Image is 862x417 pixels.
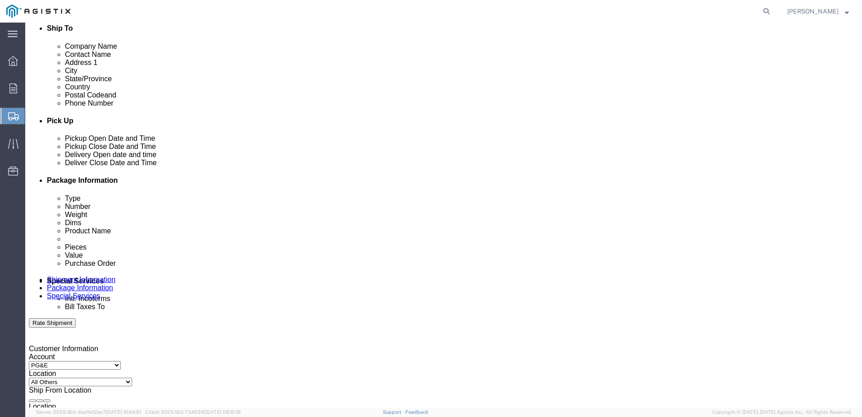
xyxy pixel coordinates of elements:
span: Client: 2025.18.0-7346316 [145,409,241,415]
img: logo [6,5,70,18]
span: Shirley Weller [787,6,839,16]
span: [DATE] 10:04:51 [106,409,141,415]
span: Copyright © [DATE]-[DATE] Agistix Inc., All Rights Reserved [712,408,851,416]
span: [DATE] 08:10:16 [206,409,241,415]
a: Support [383,409,405,415]
a: Feedback [405,409,428,415]
button: [PERSON_NAME] [787,6,849,17]
iframe: FS Legacy Container [25,23,862,408]
span: Server: 2025.18.0-daa1fe12ee7 [36,409,141,415]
